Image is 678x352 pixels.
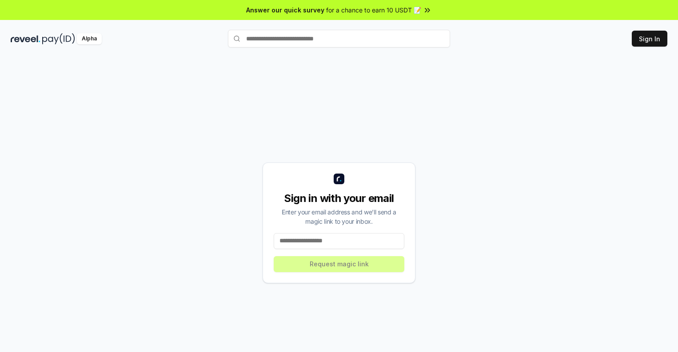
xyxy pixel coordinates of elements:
[42,33,75,44] img: pay_id
[274,207,404,226] div: Enter your email address and we’ll send a magic link to your inbox.
[334,174,344,184] img: logo_small
[77,33,102,44] div: Alpha
[632,31,667,47] button: Sign In
[246,5,324,15] span: Answer our quick survey
[11,33,40,44] img: reveel_dark
[326,5,421,15] span: for a chance to earn 10 USDT 📝
[274,191,404,206] div: Sign in with your email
